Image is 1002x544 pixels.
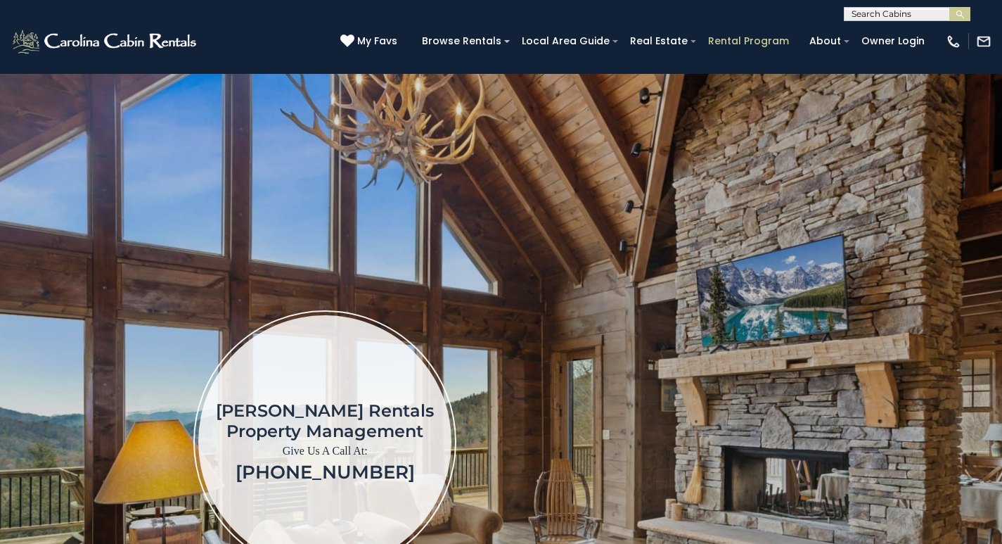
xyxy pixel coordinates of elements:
a: My Favs [340,34,401,49]
a: [PHONE_NUMBER] [236,461,415,483]
a: Owner Login [854,30,932,52]
span: My Favs [357,34,397,49]
a: About [802,30,848,52]
a: Real Estate [623,30,695,52]
a: Rental Program [701,30,796,52]
a: Browse Rentals [415,30,508,52]
p: Give Us A Call At: [216,441,434,461]
a: Local Area Guide [515,30,617,52]
h1: [PERSON_NAME] Rentals Property Management [216,400,434,441]
img: phone-regular-white.png [946,34,961,49]
img: mail-regular-white.png [976,34,991,49]
img: White-1-2.png [11,27,200,56]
